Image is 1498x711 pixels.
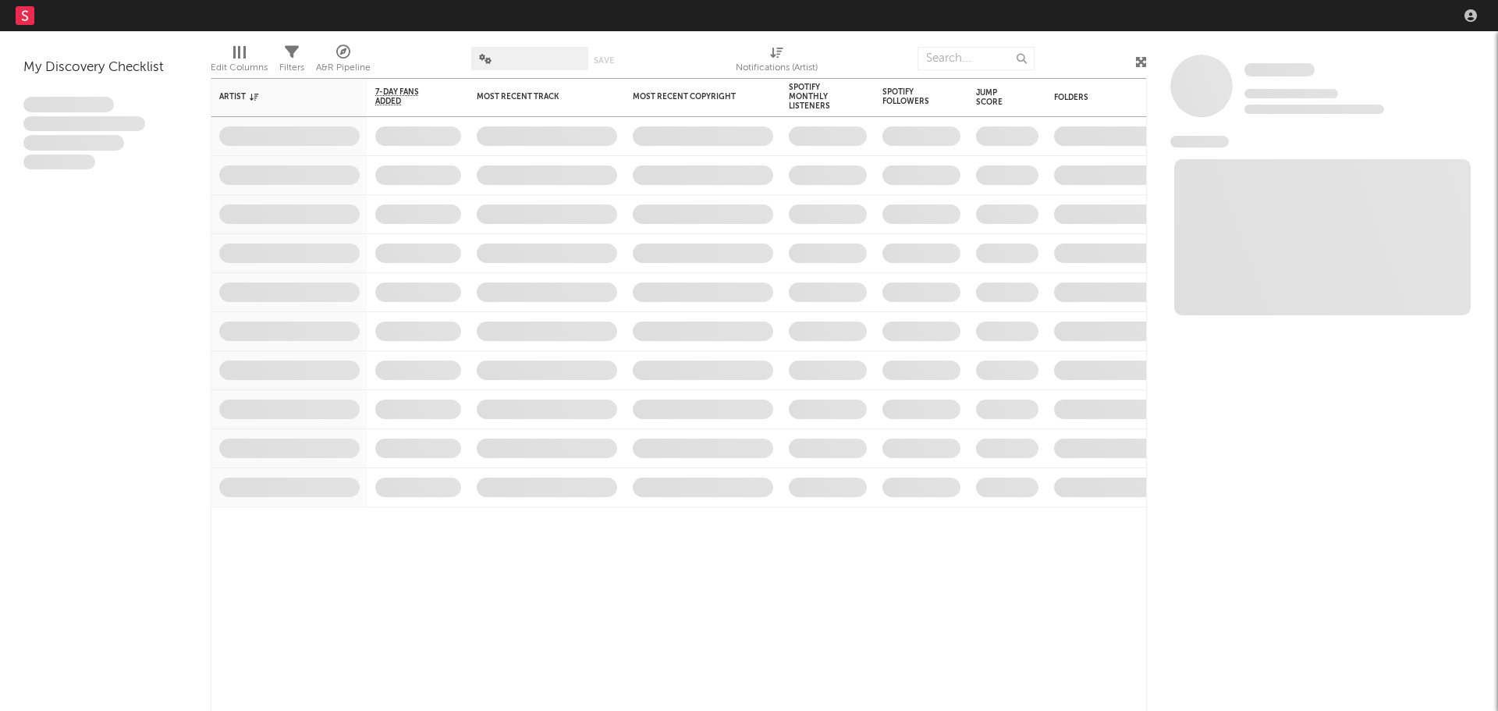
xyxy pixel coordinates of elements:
span: Integer aliquet in purus et [23,116,145,132]
div: Filters [279,39,304,84]
input: Search... [918,47,1035,70]
div: Most Recent Copyright [633,92,750,101]
div: Notifications (Artist) [736,59,818,77]
div: My Discovery Checklist [23,59,187,77]
button: Save [594,56,614,65]
span: 7-Day Fans Added [375,87,438,106]
div: A&R Pipeline [316,59,371,77]
div: Spotify Followers [882,87,937,106]
div: Notifications (Artist) [736,39,818,84]
span: Some Artist [1244,63,1315,76]
div: Edit Columns [211,59,268,77]
div: Folders [1054,93,1171,102]
a: Some Artist [1244,62,1315,78]
div: Artist [219,92,336,101]
span: Tracking Since: [DATE] [1244,89,1338,98]
span: Lorem ipsum dolor [23,97,114,112]
div: A&R Pipeline [316,39,371,84]
span: 0 fans last week [1244,105,1384,114]
div: Spotify Monthly Listeners [789,83,843,111]
div: Most Recent Track [477,92,594,101]
div: Edit Columns [211,39,268,84]
span: Praesent ac interdum [23,135,124,151]
div: Filters [279,59,304,77]
span: News Feed [1170,136,1229,148]
div: Jump Score [976,88,1015,107]
span: Aliquam viverra [23,155,95,170]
